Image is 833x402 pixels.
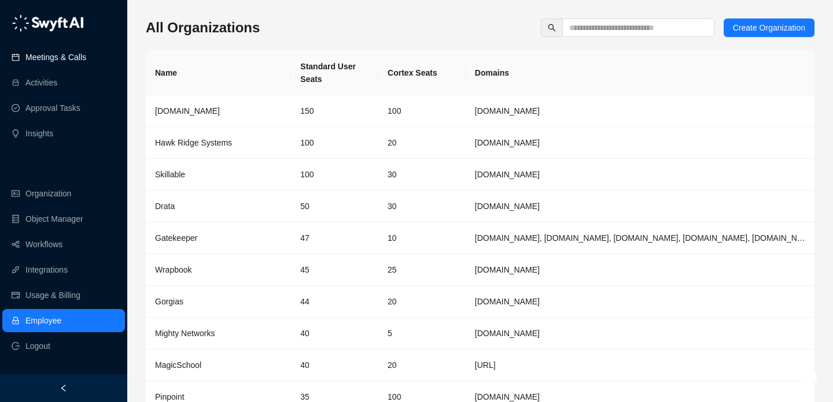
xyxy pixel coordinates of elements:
[466,349,814,381] td: magicschool.ai
[155,202,175,211] span: Drata
[25,334,50,358] span: Logout
[25,258,68,281] a: Integrations
[12,46,211,65] p: Welcome 👋
[291,286,378,318] td: 44
[466,318,814,349] td: mightynetworks.com
[25,96,80,120] a: Approval Tasks
[25,46,86,69] a: Meetings & Calls
[378,191,466,222] td: 30
[25,309,61,332] a: Employee
[378,254,466,286] td: 25
[64,162,89,173] span: Status
[291,95,378,127] td: 150
[466,159,814,191] td: skillable.com
[378,318,466,349] td: 5
[466,95,814,127] td: synthesia.io
[155,360,201,370] span: MagicSchool
[291,222,378,254] td: 47
[12,14,84,32] img: logo-05li4sbe.png
[155,170,185,179] span: Skillable
[25,233,62,256] a: Workflows
[466,51,814,95] th: Domains
[39,116,146,125] div: We're available if you need us!
[466,222,814,254] td: gatekeeperhq.com, gatekeeperhq.io, gatekeeper.io, gatekeepervclm.com, gatekeeperhq.co, trygatekee...
[52,163,61,172] div: 📶
[466,286,814,318] td: gorgias.com
[12,163,21,172] div: 📚
[115,190,140,199] span: Pylon
[12,12,35,35] img: Swyft AI
[548,24,556,32] span: search
[47,157,94,178] a: 📶Status
[155,138,232,147] span: Hawk Ridge Systems
[25,207,83,230] a: Object Manager
[25,284,80,307] a: Usage & Billing
[7,157,47,178] a: 📚Docs
[378,95,466,127] td: 100
[378,159,466,191] td: 30
[25,71,57,94] a: Activities
[155,233,197,243] span: Gatekeeper
[466,127,814,159] td: hawkridgesys.com
[25,182,71,205] a: Organization
[291,127,378,159] td: 100
[39,105,190,116] div: Start new chat
[378,349,466,381] td: 20
[155,297,183,306] span: Gorgias
[25,122,53,145] a: Insights
[155,329,215,338] span: Mighty Networks
[291,254,378,286] td: 45
[733,21,805,34] span: Create Organization
[291,318,378,349] td: 40
[12,65,211,83] h2: How can we help?
[155,392,185,401] span: Pinpoint
[12,342,20,350] span: logout
[466,254,814,286] td: wrapbook.com
[378,286,466,318] td: 20
[378,127,466,159] td: 20
[291,191,378,222] td: 50
[378,51,466,95] th: Cortex Seats
[146,18,260,37] h3: All Organizations
[724,18,814,37] button: Create Organization
[796,364,827,395] iframe: Open customer support
[146,51,291,95] th: Name
[466,191,814,222] td: Drata.com
[155,265,192,274] span: Wrapbook
[378,222,466,254] td: 10
[155,106,220,116] span: [DOMAIN_NAME]
[82,189,140,199] a: Powered byPylon
[291,159,378,191] td: 100
[60,384,68,392] span: left
[197,108,211,122] button: Start new chat
[23,162,43,173] span: Docs
[291,51,378,95] th: Standard User Seats
[12,105,32,125] img: 5124521997842_fc6d7dfcefe973c2e489_88.png
[291,349,378,381] td: 40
